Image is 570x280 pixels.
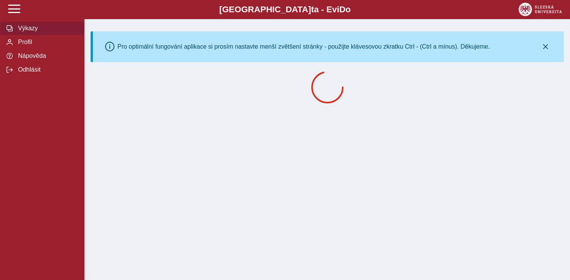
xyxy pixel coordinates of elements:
[16,25,78,32] span: Výkazy
[16,39,78,46] span: Profil
[23,5,547,15] b: [GEOGRAPHIC_DATA] a - Evi
[117,43,490,50] div: Pro optimální fungování aplikace si prosím nastavte menší zvětšení stránky - použijte klávesovou ...
[16,66,78,73] span: Odhlásit
[519,3,562,16] img: logo_web_su.png
[311,5,314,14] span: t
[16,52,78,59] span: Nápověda
[339,5,345,14] span: D
[345,5,351,14] span: o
